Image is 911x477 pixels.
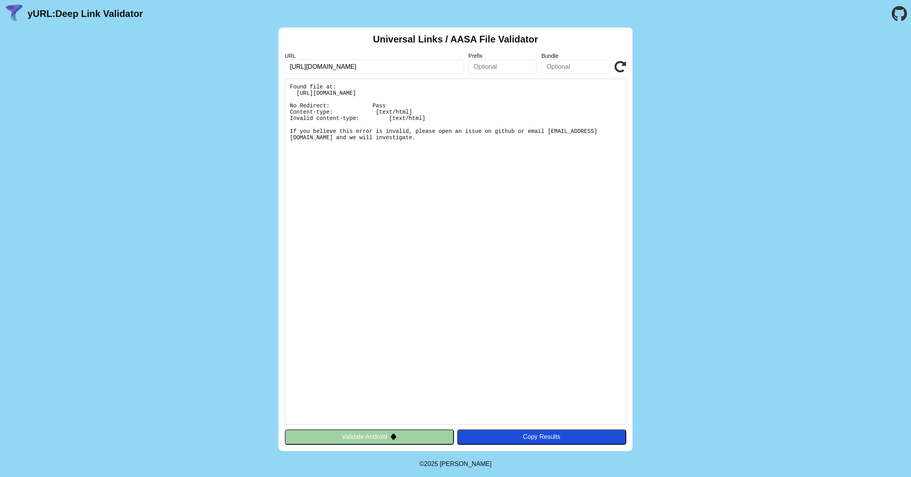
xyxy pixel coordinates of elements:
img: droidIcon.svg [390,433,397,440]
a: yURL:Deep Link Validator [28,8,143,19]
footer: © [419,451,491,477]
a: Michael Ibragimchayev's Personal Site [440,460,492,467]
img: yURL Logo [4,4,24,24]
label: Prefix [468,53,537,59]
label: Bundle [541,53,610,59]
pre: Found file at: [URL][DOMAIN_NAME] No Redirect: Pass Content-type: [text/html] Invalid content-typ... [285,79,626,425]
label: URL [285,53,464,59]
div: Copy Results [461,433,622,440]
h2: Universal Links / AASA File Validator [373,34,538,45]
button: Copy Results [457,429,626,444]
button: Validate Android [285,429,454,444]
input: Optional [468,60,537,74]
input: Required [285,60,464,74]
input: Optional [541,60,610,74]
span: 2025 [424,460,438,467]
